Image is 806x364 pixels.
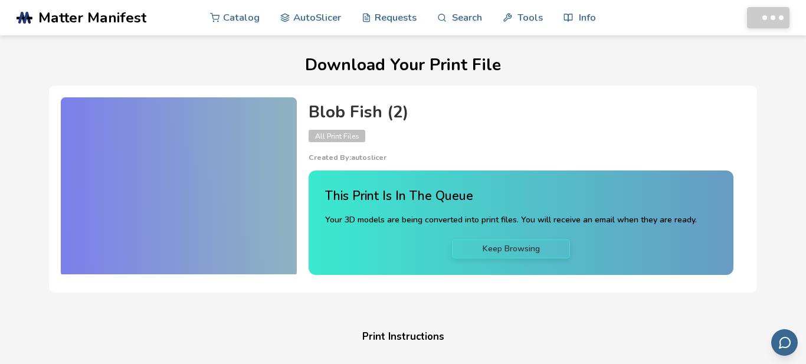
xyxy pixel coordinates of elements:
span: All Print Files [309,130,365,142]
a: Keep Browsing [452,240,570,258]
h4: Print Instructions [179,328,627,346]
button: Send feedback via email [771,329,798,356]
span: Matter Manifest [38,9,146,26]
p: Created By: autoslicer [309,153,733,162]
h4: This Print Is In The Queue [325,187,697,205]
h1: Download Your Print File [17,56,789,74]
h4: Blob Fish (2) [309,103,733,122]
p: Your 3D models are being converted into print files. You will receive an email when they are ready. [325,214,697,227]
